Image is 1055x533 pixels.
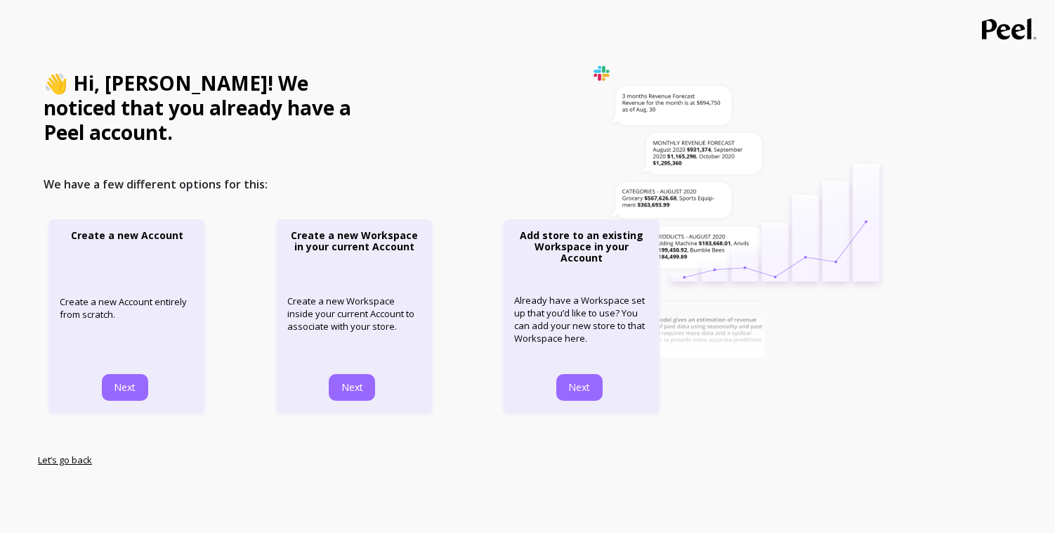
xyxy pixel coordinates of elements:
[102,374,148,401] button: Next
[71,230,183,241] p: Create a new Account
[38,454,92,466] a: Let’s go back
[114,381,136,394] span: Next
[514,294,648,345] p: Already have a Workspace set up that you’d like to use? You can add your new store to that Worksp...
[556,374,603,401] button: Next
[287,295,421,333] p: Create a new Workspace inside your current Account to associate with your store.
[329,374,375,401] button: Next
[38,65,389,150] p: 👋 Hi, [PERSON_NAME]! We noticed that you already have a Peel account.
[44,176,384,193] p: We have a few different options for this:
[568,381,590,394] span: Next
[60,295,194,321] p: Create a new Account entirely from scratch.
[341,381,363,394] span: Next
[514,230,648,264] p: Add store to an existing Workspace in your Account
[287,230,421,252] p: Create a new Workspace in your current Account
